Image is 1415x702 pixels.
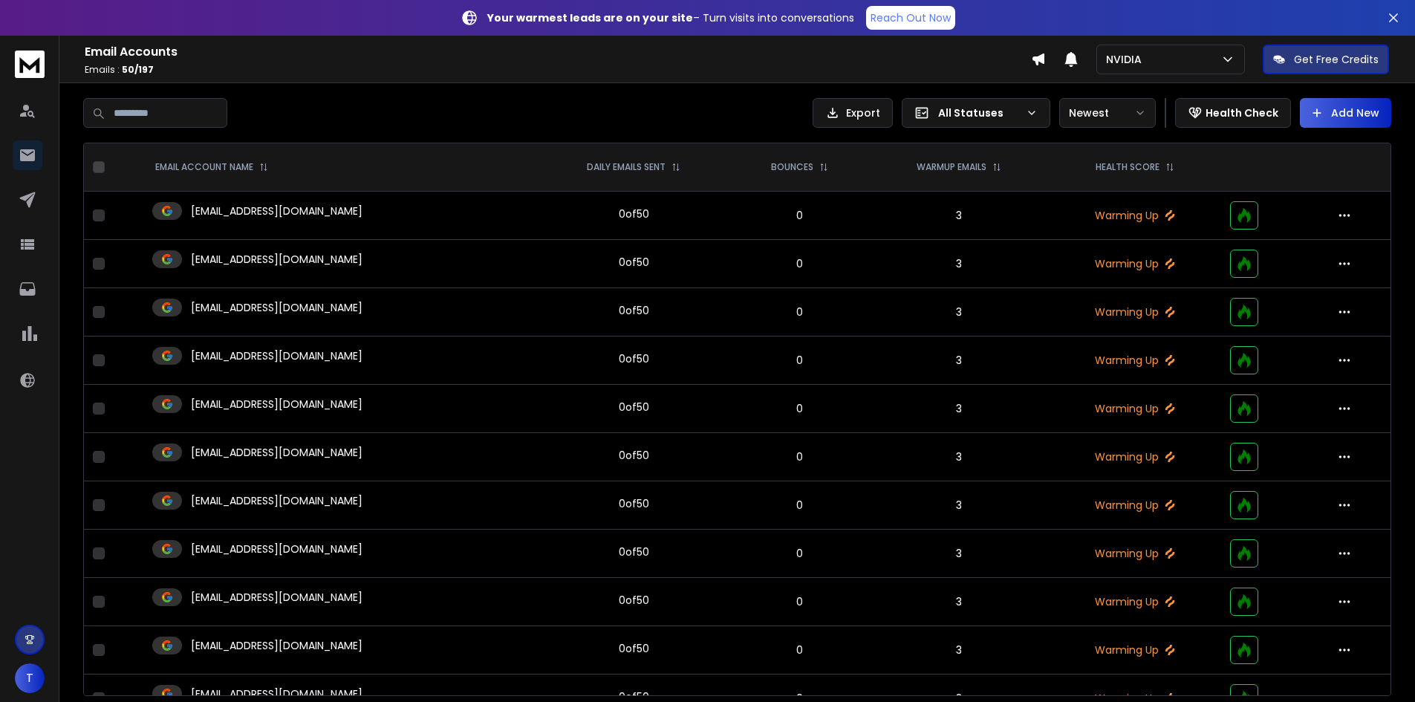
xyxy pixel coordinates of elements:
[191,686,362,701] p: [EMAIL_ADDRESS][DOMAIN_NAME]
[1106,52,1148,67] p: NVIDIA
[619,351,649,366] div: 0 of 50
[741,498,859,513] p: 0
[487,10,854,25] p: – Turn visits into conversations
[868,578,1050,626] td: 3
[1058,353,1212,368] p: Warming Up
[191,300,362,315] p: [EMAIL_ADDRESS][DOMAIN_NAME]
[619,641,649,656] div: 0 of 50
[15,663,45,693] button: T
[1058,401,1212,416] p: Warming Up
[619,207,649,221] div: 0 of 50
[741,449,859,464] p: 0
[191,204,362,218] p: [EMAIL_ADDRESS][DOMAIN_NAME]
[868,530,1050,578] td: 3
[619,303,649,318] div: 0 of 50
[1096,161,1159,173] p: HEALTH SCORE
[619,448,649,463] div: 0 of 50
[619,255,649,270] div: 0 of 50
[1058,256,1212,271] p: Warming Up
[1294,52,1379,67] p: Get Free Credits
[619,593,649,608] div: 0 of 50
[868,240,1050,288] td: 3
[741,401,859,416] p: 0
[741,353,859,368] p: 0
[191,493,362,508] p: [EMAIL_ADDRESS][DOMAIN_NAME]
[619,496,649,511] div: 0 of 50
[1058,305,1212,319] p: Warming Up
[868,192,1050,240] td: 3
[866,6,955,30] a: Reach Out Now
[771,161,813,173] p: BOUNCES
[191,542,362,556] p: [EMAIL_ADDRESS][DOMAIN_NAME]
[917,161,986,173] p: WARMUP EMAILS
[871,10,951,25] p: Reach Out Now
[85,43,1031,61] h1: Email Accounts
[619,545,649,559] div: 0 of 50
[1058,594,1212,609] p: Warming Up
[868,626,1050,675] td: 3
[1058,208,1212,223] p: Warming Up
[191,348,362,363] p: [EMAIL_ADDRESS][DOMAIN_NAME]
[868,433,1050,481] td: 3
[1059,98,1156,128] button: Newest
[868,337,1050,385] td: 3
[868,481,1050,530] td: 3
[1300,98,1391,128] button: Add New
[1175,98,1291,128] button: Health Check
[741,643,859,657] p: 0
[741,594,859,609] p: 0
[868,288,1050,337] td: 3
[1058,546,1212,561] p: Warming Up
[155,161,268,173] div: EMAIL ACCOUNT NAME
[619,400,649,415] div: 0 of 50
[741,546,859,561] p: 0
[191,590,362,605] p: [EMAIL_ADDRESS][DOMAIN_NAME]
[191,397,362,412] p: [EMAIL_ADDRESS][DOMAIN_NAME]
[122,63,154,76] span: 50 / 197
[15,51,45,78] img: logo
[741,305,859,319] p: 0
[1058,449,1212,464] p: Warming Up
[938,105,1020,120] p: All Statuses
[868,385,1050,433] td: 3
[191,638,362,653] p: [EMAIL_ADDRESS][DOMAIN_NAME]
[813,98,893,128] button: Export
[191,445,362,460] p: [EMAIL_ADDRESS][DOMAIN_NAME]
[1058,643,1212,657] p: Warming Up
[741,256,859,271] p: 0
[1058,498,1212,513] p: Warming Up
[85,64,1031,76] p: Emails :
[741,208,859,223] p: 0
[191,252,362,267] p: [EMAIL_ADDRESS][DOMAIN_NAME]
[587,161,666,173] p: DAILY EMAILS SENT
[487,10,693,25] strong: Your warmest leads are on your site
[1206,105,1278,120] p: Health Check
[1263,45,1389,74] button: Get Free Credits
